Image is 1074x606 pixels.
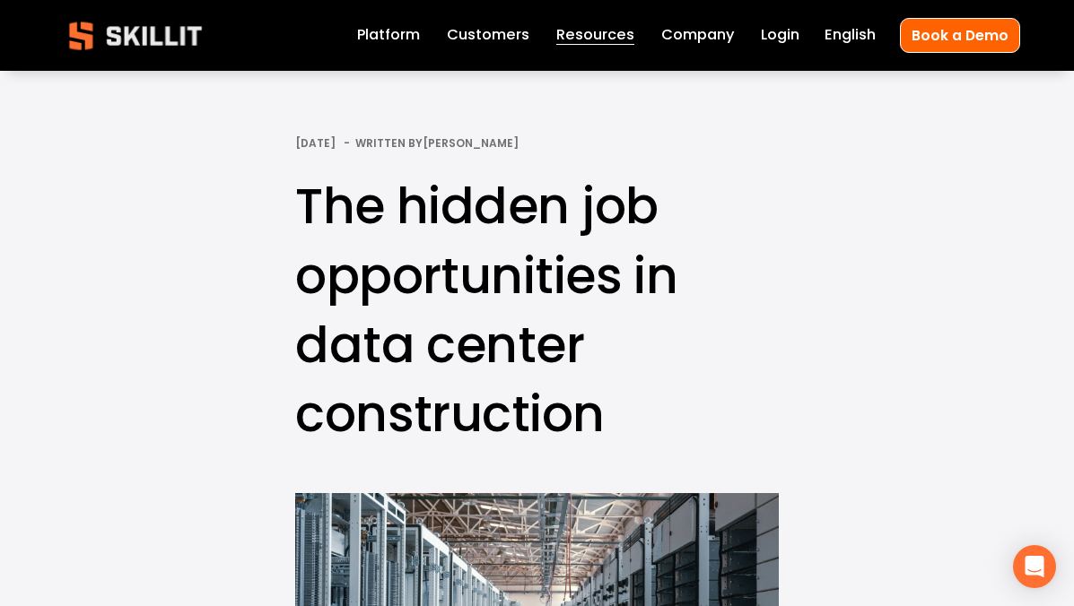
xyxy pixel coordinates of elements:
[900,18,1020,53] a: Book a Demo
[447,23,529,48] a: Customers
[295,135,336,151] span: [DATE]
[556,24,634,46] span: Resources
[825,24,876,46] span: English
[556,23,634,48] a: folder dropdown
[825,23,876,48] div: language picker
[54,9,217,63] img: Skillit
[661,23,734,48] a: Company
[357,23,420,48] a: Platform
[355,137,519,150] div: Written By
[1013,545,1056,588] div: Open Intercom Messenger
[423,135,519,151] a: [PERSON_NAME]
[761,23,799,48] a: Login
[295,171,779,448] h1: The hidden job opportunities in data center construction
